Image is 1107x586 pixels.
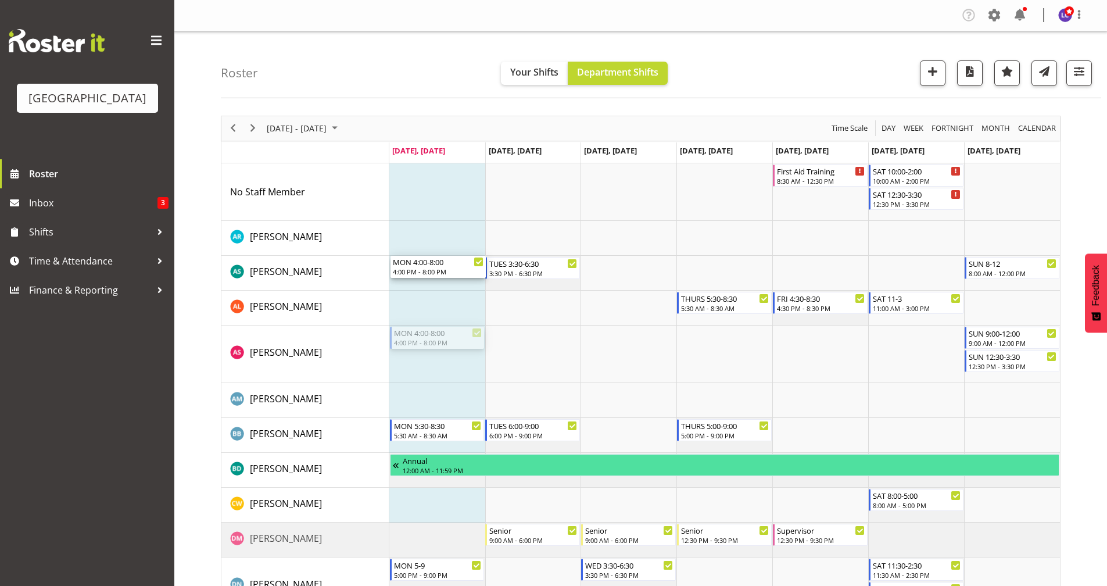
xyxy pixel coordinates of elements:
h4: Roster [221,66,258,80]
td: Bradley Barton resource [221,418,389,453]
span: [PERSON_NAME] [250,427,322,440]
span: No Staff Member [230,185,305,198]
button: Send a list of all shifts for the selected filtered period to all rostered employees. [1031,60,1057,86]
span: Shifts [29,223,151,241]
span: Week [902,121,925,135]
a: [PERSON_NAME] [250,496,322,510]
button: Previous [225,121,241,135]
button: Timeline Month [980,121,1012,135]
span: [DATE], [DATE] [392,145,445,156]
span: Feedback [1091,265,1101,306]
a: No Staff Member [230,185,305,199]
div: next period [243,116,263,141]
span: Your Shifts [510,66,558,78]
div: [GEOGRAPHIC_DATA] [28,90,146,107]
span: [DATE], [DATE] [489,145,542,156]
button: Your Shifts [501,62,568,85]
span: [PERSON_NAME] [250,462,322,475]
button: Feedback - Show survey [1085,253,1107,333]
div: previous period [223,116,243,141]
span: [PERSON_NAME] [250,392,322,405]
span: Day [880,121,897,135]
span: Inbox [29,194,157,212]
span: 3 [157,197,169,209]
div: MON 4:00-8:00 [393,256,484,267]
span: Department Shifts [577,66,658,78]
span: [PERSON_NAME] [250,265,322,278]
img: laurie-cook11580.jpg [1058,8,1072,22]
span: [DATE], [DATE] [968,145,1020,156]
span: [DATE], [DATE] [584,145,637,156]
span: Time Scale [830,121,869,135]
span: Month [980,121,1011,135]
span: [PERSON_NAME] [250,532,322,545]
span: [PERSON_NAME] [250,300,322,313]
span: [PERSON_NAME] [250,497,322,510]
td: Braedyn Dykes resource [221,453,389,488]
td: Ajay Smith resource [221,256,389,291]
span: [DATE], [DATE] [680,145,733,156]
span: Roster [29,165,169,183]
a: [PERSON_NAME] [250,392,322,406]
span: [PERSON_NAME] [250,346,322,359]
button: Highlight an important date within the roster. [994,60,1020,86]
td: Angus McLeay resource [221,383,389,418]
td: Cain Wilson resource [221,488,389,523]
a: [PERSON_NAME] [250,299,322,313]
button: Download a PDF of the roster according to the set date range. [957,60,983,86]
a: [PERSON_NAME] [250,462,322,476]
span: Time & Attendance [29,252,151,270]
div: 4:00 PM - 8:00 PM [393,267,484,276]
button: Next [245,121,261,135]
span: Finance & Reporting [29,281,151,299]
a: [PERSON_NAME] [250,531,322,545]
td: Alex Laverty resource [221,291,389,326]
img: Rosterit website logo [9,29,105,52]
a: [PERSON_NAME] [250,265,322,278]
button: August 2025 [265,121,343,135]
button: Timeline Week [902,121,926,135]
button: Department Shifts [568,62,668,85]
a: [PERSON_NAME] [250,345,322,359]
a: [PERSON_NAME] [250,427,322,441]
span: [DATE], [DATE] [776,145,829,156]
td: Alex Sansom resource [221,326,389,383]
td: No Staff Member resource [221,163,389,221]
span: Fortnight [930,121,975,135]
td: Devon Morris-Brown resource [221,523,389,558]
button: Fortnight [930,121,976,135]
button: Filter Shifts [1066,60,1092,86]
span: calendar [1017,121,1057,135]
span: [DATE], [DATE] [872,145,925,156]
a: [PERSON_NAME] [250,230,322,244]
div: Alex Sansom"s event - MON 4:00-8:00 Begin From Monday, August 25, 2025 at 4:00:00 PM GMT+12:00 En... [391,256,486,278]
td: Addison Robertson resource [221,221,389,256]
button: Add a new shift [920,60,945,86]
span: [DATE] - [DATE] [266,121,328,135]
button: Timeline Day [880,121,898,135]
div: August 25 - 31, 2025 [263,116,345,141]
button: Month [1016,121,1058,135]
button: Time Scale [830,121,870,135]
